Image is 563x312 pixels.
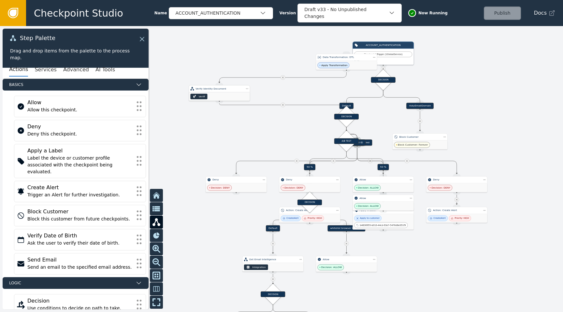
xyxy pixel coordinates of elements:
[252,265,266,269] div: Integration
[27,256,133,264] div: Send Email
[176,10,260,17] div: ACCOUNT_AUTHENTICATION
[34,6,123,21] span: Checkpoint Studio
[359,196,407,200] div: Allow
[27,99,133,106] div: Allow
[323,258,370,261] div: Allow
[27,191,133,198] div: Trigger an Alert for further investigation.
[304,6,388,20] div: Draft v33 - No Unpublished Changes
[406,103,434,109] div: riskyEmailDomain
[27,240,133,247] div: Ask the user to verify their date of birth.
[349,139,366,146] div: Invalid ID
[95,63,115,77] button: AI Tools
[9,63,28,77] button: Actions
[169,7,273,19] button: ACCOUNT_AUTHENTICATION
[371,77,396,82] div: DECISION
[433,178,481,181] div: Deny
[199,95,205,98] div: Veriff
[297,199,322,205] div: DECISION
[433,208,481,212] div: Action: Create Alert
[154,10,167,16] span: Name
[9,82,133,88] span: Basics
[455,217,469,220] div: Priority: HIGH
[27,264,133,271] div: Send an email to the specified email address.
[20,35,55,41] span: Step Palette
[360,223,406,227] div: b4836955-b010-44cd-93e7-5476d6e051f9
[63,63,89,77] button: Advanced
[378,164,389,170] div: 50 %
[304,164,315,170] div: 50 %
[261,291,285,297] div: DECISION
[27,147,133,155] div: Apply a Label
[27,208,133,216] div: Block Customer
[27,106,133,113] div: Allow this checkpoint.
[321,64,347,67] span: Apply Transformation
[27,123,133,131] div: Deny
[286,178,334,181] div: Deny
[27,232,133,240] div: Verify Date of Birth
[284,186,303,190] span: Decision: DENY
[27,305,133,312] div: Use conditions to decide on path to take.
[27,297,133,305] div: Decision
[321,265,342,269] span: Decision: ALLOW
[308,217,322,220] div: Priority: HIGH
[358,186,379,190] span: Decision: ALLOW
[195,87,243,91] div: Verify Identity Document
[27,155,133,175] div: Label the device or customer profile associated with the checkpoint being evaluated.
[359,208,407,212] div: Apply a Label
[323,55,370,59] div: Data Transformation: DTL
[212,178,260,181] div: Deny
[534,9,555,17] a: Docs
[35,63,56,77] button: Services
[360,217,380,220] div: Apply to customer
[297,4,402,22] button: Draft v33 - No Unpublished Changes
[27,216,133,222] div: Block this customer from future checkpoints.
[360,43,407,47] div: ACCOUNT_AUTHENTICATION
[27,131,133,137] div: Deny this checkpoint.
[359,178,407,181] div: Allow
[433,217,446,220] div: Create Alert
[398,143,428,147] span: Block Customer: Forever
[327,225,365,232] div: whitelist browser test user
[334,114,359,119] div: DECISION
[286,208,334,212] div: Action: Create Alert
[10,48,141,61] div: Drag and drop items from the palette to the process map.
[266,225,280,232] div: Default
[339,103,354,109] div: Default
[356,53,410,56] div: Checkpoint Trigger ( 1 Global Service )
[358,204,379,208] span: Decision: ALLOW
[399,135,441,139] div: Block Customer
[9,280,133,286] span: Logic
[334,138,359,144] div: A/B TEST
[431,186,450,190] span: Decision: DENY
[280,10,296,16] span: Version
[418,10,448,16] span: Now Running
[27,184,133,191] div: Create Alert
[211,186,230,190] span: Decision: DENY
[286,217,299,220] div: Create Alert
[534,9,547,17] span: Docs
[249,258,297,261] div: Get Email Intelligence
